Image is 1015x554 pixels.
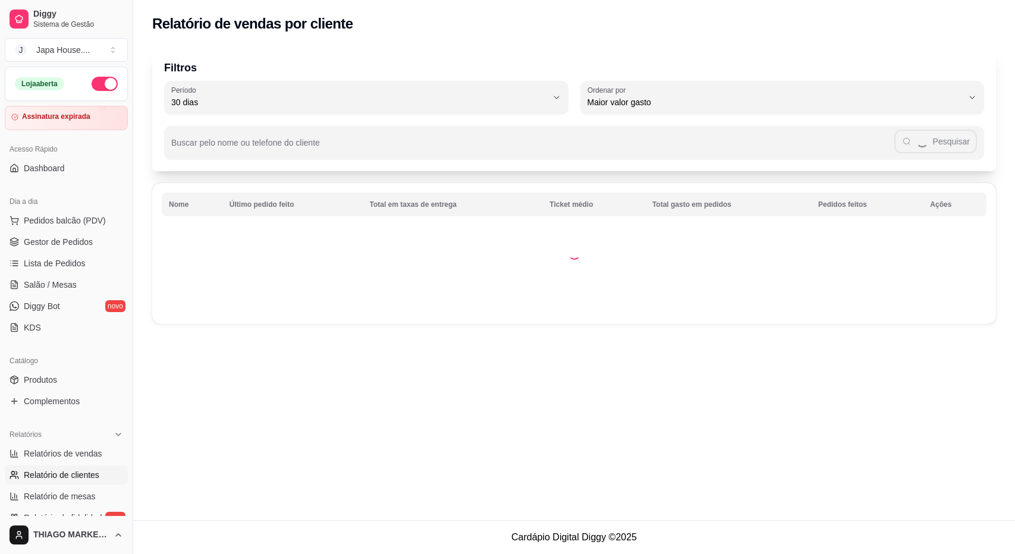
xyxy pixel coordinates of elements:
[5,5,128,33] a: DiggySistema de Gestão
[5,444,128,463] a: Relatórios de vendas
[5,275,128,294] a: Salão / Mesas
[33,20,123,29] span: Sistema de Gestão
[580,81,985,114] button: Ordenar porMaior valor gasto
[33,9,123,20] span: Diggy
[5,392,128,411] a: Complementos
[5,254,128,273] a: Lista de Pedidos
[587,85,630,95] label: Ordenar por
[24,448,102,459] span: Relatórios de vendas
[171,141,894,153] input: Buscar pelo nome ou telefone do cliente
[24,469,99,481] span: Relatório de clientes
[164,59,984,76] p: Filtros
[5,232,128,251] a: Gestor de Pedidos
[22,112,90,121] article: Assinatura expirada
[24,257,86,269] span: Lista de Pedidos
[5,318,128,337] a: KDS
[24,490,96,502] span: Relatório de mesas
[24,162,65,174] span: Dashboard
[24,322,41,333] span: KDS
[24,374,57,386] span: Produtos
[5,159,128,178] a: Dashboard
[36,44,90,56] div: Japa House. ...
[5,487,128,506] a: Relatório de mesas
[5,351,128,370] div: Catálogo
[164,81,568,114] button: Período30 dias
[133,520,1015,554] footer: Cardápio Digital Diggy © 2025
[587,96,963,108] span: Maior valor gasto
[5,211,128,230] button: Pedidos balcão (PDV)
[10,430,42,439] span: Relatórios
[5,508,128,527] a: Relatório de fidelidadenovo
[152,14,353,33] h2: Relatório de vendas por cliente
[15,77,64,90] div: Loja aberta
[24,215,106,226] span: Pedidos balcão (PDV)
[15,44,27,56] span: J
[24,236,93,248] span: Gestor de Pedidos
[92,77,118,91] button: Alterar Status
[5,192,128,211] div: Dia a dia
[24,395,80,407] span: Complementos
[5,370,128,389] a: Produtos
[5,297,128,316] a: Diggy Botnovo
[24,279,77,291] span: Salão / Mesas
[33,530,109,540] span: THIAGO MARKETING
[5,106,128,130] a: Assinatura expirada
[24,512,106,524] span: Relatório de fidelidade
[171,96,547,108] span: 30 dias
[568,248,580,260] div: Loading
[5,465,128,484] a: Relatório de clientes
[5,140,128,159] div: Acesso Rápido
[24,300,60,312] span: Diggy Bot
[5,38,128,62] button: Select a team
[5,521,128,549] button: THIAGO MARKETING
[171,85,200,95] label: Período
